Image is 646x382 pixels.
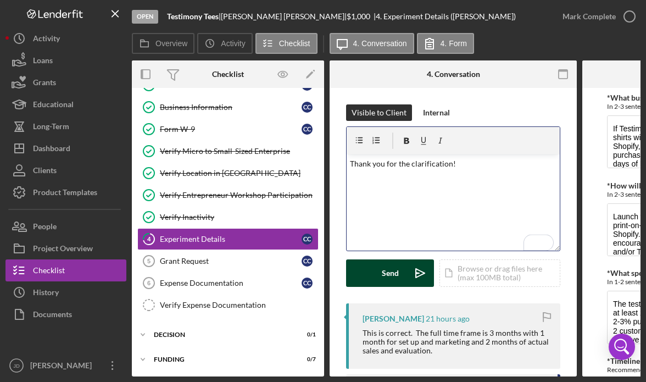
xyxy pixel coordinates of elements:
div: Dashboard [33,137,70,162]
a: Verify Expense Documentation [137,294,319,316]
div: This is correct. The full time frame is 3 months with 1 month for set up and marketing and 2 mont... [363,329,549,355]
div: C C [302,124,313,135]
button: Loans [5,49,126,71]
button: 4. Conversation [330,33,414,54]
div: Loans [33,49,53,74]
button: Clients [5,159,126,181]
a: Business InformationCC [137,96,319,118]
a: People [5,215,126,237]
label: Overview [155,39,187,48]
div: C C [302,102,313,113]
a: 6Expense DocumentationCC [137,272,319,294]
text: JD [13,363,20,369]
span: $1,000 [347,12,370,21]
div: Clients [33,159,57,184]
button: Checklist [5,259,126,281]
b: Testimony Tees [167,12,219,21]
div: | 4. Experiment Details ([PERSON_NAME]) [374,12,516,21]
label: 4. Conversation [353,39,407,48]
button: Product Templates [5,181,126,203]
div: Long-Term [33,115,69,140]
div: Verify Location in [GEOGRAPHIC_DATA] [160,169,318,178]
tspan: 5 [147,258,151,264]
div: Open Intercom Messenger [609,334,635,360]
time: 2025-09-04 20:44 [426,314,470,323]
tspan: 4 [147,235,151,242]
div: 0 / 7 [296,356,316,363]
button: Send [346,259,434,287]
div: Checklist [33,259,65,284]
div: Grants [33,71,56,96]
div: Educational [33,93,74,118]
button: Overview [132,33,194,54]
div: Internal [423,104,450,121]
div: Visible to Client [352,104,406,121]
button: Educational [5,93,126,115]
div: Mark Complete [563,5,616,27]
div: C C [302,256,313,267]
div: 0 / 1 [296,331,316,338]
a: Documents [5,303,126,325]
div: C C [302,278,313,289]
div: FUNDING [154,356,288,363]
div: 4. Conversation [427,70,480,79]
button: Mark Complete [552,5,641,27]
div: Activity [33,27,60,52]
div: Send [382,259,399,287]
button: Checklist [255,33,318,54]
div: Verify Micro to Small-Sized Enterprise [160,147,318,156]
button: JD[PERSON_NAME] [5,355,126,377]
div: [PERSON_NAME] [PERSON_NAME] | [221,12,347,21]
div: Verify Expense Documentation [160,301,318,309]
div: [PERSON_NAME] [27,355,99,379]
button: Long-Term [5,115,126,137]
div: Verify Entrepreneur Workshop Participation [160,191,318,200]
button: History [5,281,126,303]
button: Grants [5,71,126,93]
div: Checklist [212,70,244,79]
a: Verify Entrepreneur Workshop Participation [137,184,319,206]
p: Thank you for the clarification! [350,158,557,170]
div: Form W-9 [160,125,302,134]
label: 4. Form [441,39,467,48]
a: Form W-9CC [137,118,319,140]
div: Decision [154,331,288,338]
div: Business Information [160,103,302,112]
label: Activity [221,39,245,48]
div: Expense Documentation [160,279,302,287]
div: | [167,12,221,21]
a: Verify Inactivity [137,206,319,228]
button: Activity [197,33,252,54]
tspan: 6 [147,280,151,286]
a: 4Experiment DetailsCC [137,228,319,250]
button: Activity [5,27,126,49]
div: Open [132,10,158,24]
div: Product Templates [33,181,97,206]
div: Verify Inactivity [160,213,318,222]
div: [PERSON_NAME] [363,314,424,323]
button: 4. Form [417,33,474,54]
a: Verify Micro to Small-Sized Enterprise [137,140,319,162]
div: History [33,281,59,306]
div: To enrich screen reader interactions, please activate Accessibility in Grammarly extension settings [347,154,560,251]
div: Project Overview [33,237,93,262]
div: C C [302,234,313,245]
label: Checklist [279,39,310,48]
a: Project Overview [5,237,126,259]
button: Dashboard [5,137,126,159]
button: Visible to Client [346,104,412,121]
a: 5Grant RequestCC [137,250,319,272]
div: Experiment Details [160,235,302,243]
button: Internal [417,104,455,121]
div: Grant Request [160,257,302,265]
